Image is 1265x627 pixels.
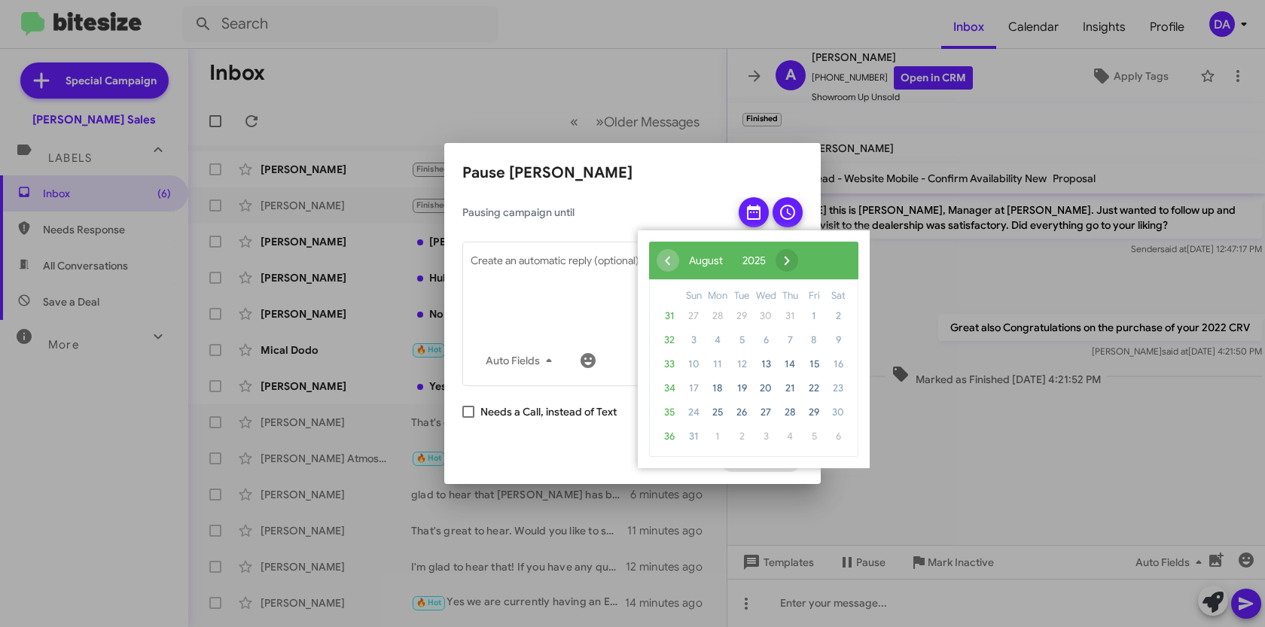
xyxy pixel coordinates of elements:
[730,400,754,425] span: 26
[754,328,778,352] span: 6
[802,425,826,449] span: 5
[826,328,850,352] span: 9
[657,249,679,272] span: ‹
[706,328,730,352] span: 4
[730,288,754,304] th: weekday
[754,304,778,328] span: 30
[681,288,706,304] th: weekday
[802,352,826,376] span: 15
[462,205,726,220] span: Pausing campaign until
[706,288,730,304] th: weekday
[730,304,754,328] span: 29
[657,250,798,263] bs-datepicker-navigation-view: ​ ​ ​
[730,376,754,400] span: 19
[802,400,826,425] span: 29
[754,400,778,425] span: 27
[681,376,706,400] span: 17
[754,376,778,400] span: 20
[730,352,754,376] span: 12
[681,425,706,449] span: 31
[742,254,766,267] span: 2025
[826,304,850,328] span: 2
[733,249,776,272] button: 2025
[689,254,723,267] span: August
[778,376,802,400] span: 21
[681,400,706,425] span: 24
[679,249,733,272] button: August
[730,328,754,352] span: 5
[778,352,802,376] span: 14
[462,161,803,185] h2: Pause [PERSON_NAME]
[657,425,681,449] span: 36
[706,352,730,376] span: 11
[826,425,850,449] span: 6
[657,328,681,352] span: 32
[754,425,778,449] span: 3
[802,328,826,352] span: 8
[474,347,570,374] button: Auto Fields
[706,376,730,400] span: 18
[802,288,826,304] th: weekday
[802,376,826,400] span: 22
[778,425,802,449] span: 4
[480,403,617,421] span: Needs a Call, instead of Text
[706,425,730,449] span: 1
[706,304,730,328] span: 28
[657,400,681,425] span: 35
[778,288,802,304] th: weekday
[638,230,870,468] bs-datepicker-container: calendar
[754,352,778,376] span: 13
[776,249,798,272] button: ›
[754,288,778,304] th: weekday
[657,352,681,376] span: 33
[826,376,850,400] span: 23
[802,304,826,328] span: 1
[657,304,681,328] span: 31
[730,425,754,449] span: 2
[657,376,681,400] span: 34
[681,352,706,376] span: 10
[681,304,706,328] span: 27
[826,288,850,304] th: weekday
[826,352,850,376] span: 16
[778,328,802,352] span: 7
[826,400,850,425] span: 30
[681,328,706,352] span: 3
[778,400,802,425] span: 28
[778,304,802,328] span: 31
[486,347,558,374] span: Auto Fields
[706,400,730,425] span: 25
